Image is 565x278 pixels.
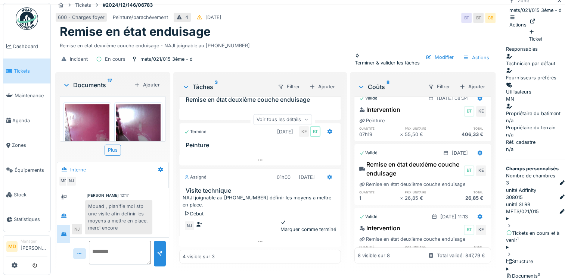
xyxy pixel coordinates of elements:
[113,14,168,21] div: Peinture/parachèvement
[100,1,156,9] strong: #2024/12/146/06783
[506,208,539,215] div: METS/021/015
[355,52,420,66] div: Terminer & valider les tâches
[184,129,207,135] div: Terminé
[277,128,293,135] div: [DATE]
[464,106,474,117] div: BT
[280,219,336,233] div: Marquer comme terminé
[506,95,514,102] div: MN
[506,179,509,186] div: 3
[359,126,400,131] h6: quantité
[456,82,488,92] div: Ajouter
[405,131,446,138] div: 55,50 €
[87,193,119,198] div: [PERSON_NAME]
[405,190,446,195] h6: prix unitaire
[184,210,336,217] div: Début
[299,126,309,137] div: KE
[359,150,378,156] div: Validé
[446,195,486,202] div: 26,85 €
[131,80,163,90] div: Ajouter
[357,82,422,91] div: Coûts
[359,236,465,243] div: Remise en état deuxième couche enduisage
[310,126,320,137] div: BT
[538,272,540,277] sup: 0
[3,108,50,133] a: Agenda
[12,117,47,124] span: Agenda
[358,252,390,259] div: 8 visible sur 8
[509,7,562,28] div: mets/021/015 3ème - d
[3,83,50,108] a: Maintenance
[359,117,385,124] div: Peinture
[485,13,496,23] div: CB
[184,174,207,180] div: Assigné
[405,126,446,131] h6: prix unitaire
[15,92,47,99] span: Maintenance
[405,244,446,249] h6: prix unitaire
[460,52,493,63] div: Actions
[59,176,69,186] div: MD
[446,126,486,131] h6: total
[205,14,221,21] div: [DATE]
[506,110,565,117] div: Propriétaire du batiment
[6,241,18,252] li: MD
[506,45,565,53] div: Responsables
[506,139,565,146] div: Réf. cadastre
[21,238,47,255] li: [PERSON_NAME]
[65,104,109,163] img: pwvm2w7uk48bnvrbg69jpzsqwkax
[60,39,491,49] div: Remise en état deuxième couche enduisage - NAJI joignable au [PHONE_NUMBER]
[6,238,47,256] a: MD Manager[PERSON_NAME]
[185,14,188,21] div: 4
[506,117,565,124] div: n/a
[476,165,486,176] div: KE
[506,172,565,179] div: Nombre de chambres
[66,176,77,186] div: NJ
[70,166,86,173] div: Interne
[3,182,50,207] a: Stock
[12,142,47,149] span: Zones
[105,145,121,155] div: Plus
[299,174,315,181] div: [DATE]
[437,252,485,259] div: Total validé: 847,79 €
[446,131,486,138] div: 406,33 €
[423,52,457,62] div: Modifier
[183,253,215,260] div: 4 visible sur 3
[3,59,50,83] a: Tickets
[184,221,195,231] div: NJ
[506,166,559,171] strong: Champs personnalisés
[506,244,565,265] summary: Structure
[186,187,338,194] h3: Visite technique
[506,131,565,138] div: n/a
[120,193,129,198] div: 12:17
[446,244,486,249] h6: total
[509,14,527,28] div: Actions
[182,82,272,91] div: Tâches
[400,195,405,202] div: ×
[476,106,486,117] div: KE
[506,146,565,153] div: n/a
[506,215,565,244] summary: Tickets en cours et à venir1
[440,213,468,220] div: [DATE] 11:13
[506,194,523,201] div: 308015
[274,81,303,92] div: Filtrer
[359,105,400,114] div: Intervention
[359,190,400,195] h6: quantité
[506,258,565,265] div: Structure
[14,67,47,75] span: Tickets
[359,181,465,188] div: Remise en état deuxième couche enduisage
[464,225,474,235] div: BT
[16,7,38,30] img: Badge_color-CXgf-gQk.svg
[452,149,468,157] div: [DATE]
[21,238,47,244] div: Manager
[387,82,389,91] sup: 8
[506,124,565,131] div: Propriétaire du terrain
[58,14,105,21] div: 600 - Charges foyer
[446,190,486,195] h6: total
[253,114,312,125] div: Voir tous les détails
[15,167,47,174] span: Équipements
[3,158,50,182] a: Équipements
[75,1,91,9] div: Tickets
[108,80,112,89] sup: 17
[105,56,125,63] div: En cours
[359,214,378,220] div: Validé
[183,194,338,208] div: NAJI joignable au [PHONE_NUMBER] définir les moyens a mettre en place.
[186,142,338,149] h3: Peinture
